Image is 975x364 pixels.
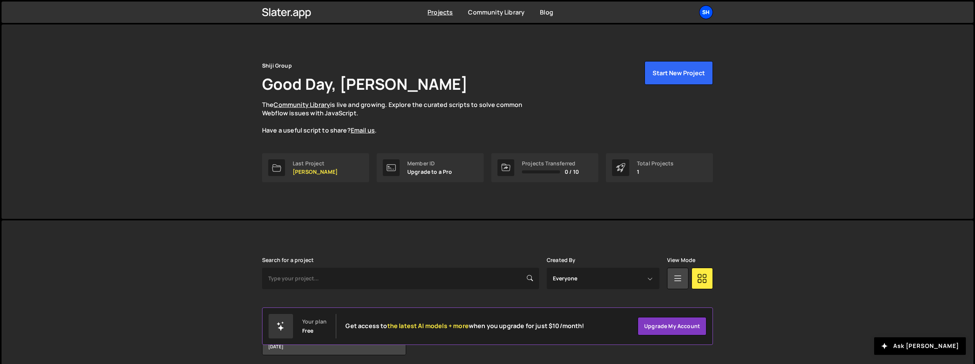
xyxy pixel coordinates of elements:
[565,169,579,175] span: 0 / 10
[293,160,338,167] div: Last Project
[302,328,314,334] div: Free
[345,322,584,330] h2: Get access to when you upgrade for just $10/month!
[262,61,292,70] div: Shiji Group
[638,317,706,335] a: Upgrade my account
[262,100,537,135] p: The is live and growing. Explore the curated scripts to solve common Webflow issues with JavaScri...
[387,322,469,330] span: the latest AI models + more
[262,257,314,263] label: Search for a project
[428,8,453,16] a: Projects
[262,73,468,94] h1: Good Day, [PERSON_NAME]
[407,169,452,175] p: Upgrade to a Pro
[637,160,674,167] div: Total Projects
[262,268,539,289] input: Type your project...
[667,257,695,263] label: View Mode
[351,126,375,134] a: Email us
[699,5,713,19] a: Sh
[293,169,338,175] p: [PERSON_NAME]
[262,153,369,182] a: Last Project [PERSON_NAME]
[274,100,330,109] a: Community Library
[407,160,452,167] div: Member ID
[874,337,966,355] button: Ask [PERSON_NAME]
[637,169,674,175] p: 1
[468,8,525,16] a: Community Library
[522,160,579,167] div: Projects Transferred
[645,61,713,85] button: Start New Project
[302,319,327,325] div: Your plan
[540,8,553,16] a: Blog
[547,257,576,263] label: Created By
